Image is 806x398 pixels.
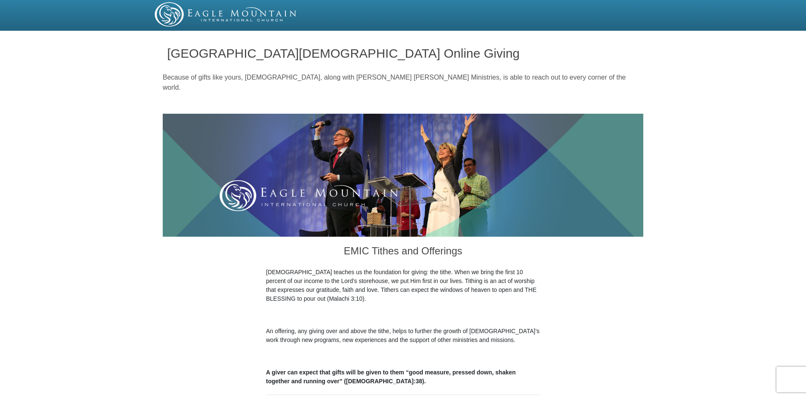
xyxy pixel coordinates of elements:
p: Because of gifts like yours, [DEMOGRAPHIC_DATA], along with [PERSON_NAME] [PERSON_NAME] Ministrie... [163,72,643,93]
img: EMIC [155,2,297,27]
h1: [GEOGRAPHIC_DATA][DEMOGRAPHIC_DATA] Online Giving [167,46,639,60]
h3: EMIC Tithes and Offerings [266,237,540,268]
b: A giver can expect that gifts will be given to them “good measure, pressed down, shaken together ... [266,369,516,385]
p: An offering, any giving over and above the tithe, helps to further the growth of [DEMOGRAPHIC_DAT... [266,327,540,345]
p: [DEMOGRAPHIC_DATA] teaches us the foundation for giving: the tithe. When we bring the first 10 pe... [266,268,540,303]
